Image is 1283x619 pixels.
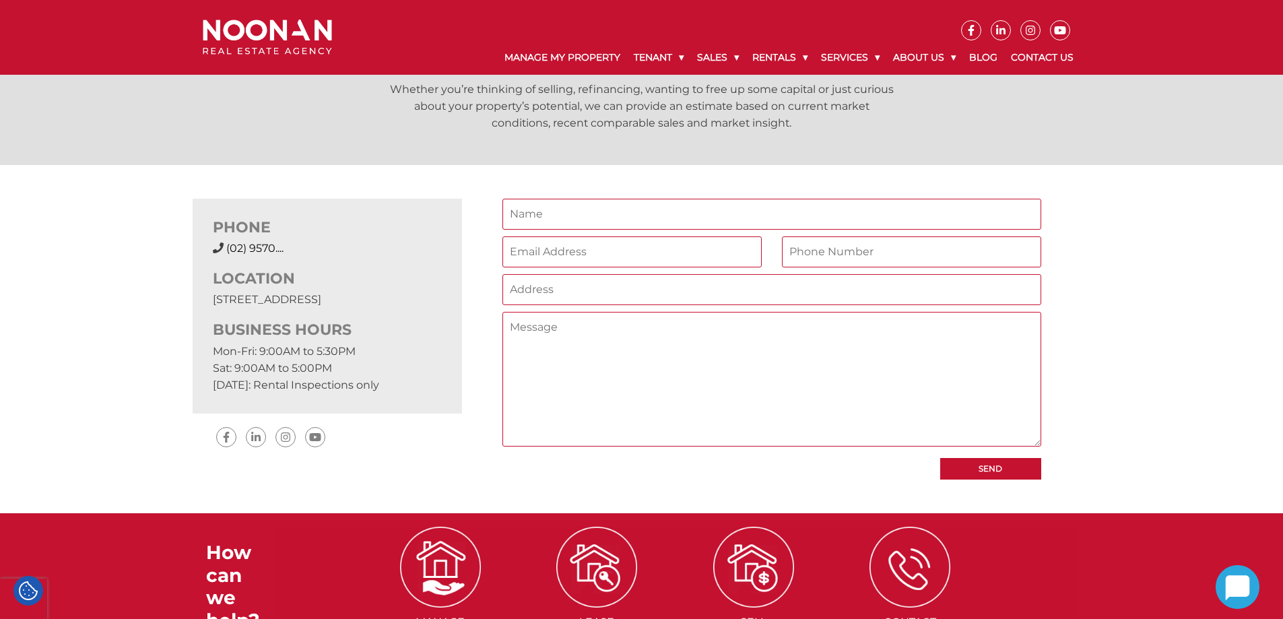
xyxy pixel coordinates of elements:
[498,40,627,75] a: Manage My Property
[869,527,950,608] img: ICONS
[746,40,814,75] a: Rentals
[400,527,481,608] img: ICONS
[213,360,442,377] p: Sat: 9:00AM to 5:00PM
[213,270,442,288] h3: LOCATION
[213,321,442,339] h3: BUSINESS HOURS
[203,20,332,55] img: Noonan Real Estate Agency
[226,242,284,255] span: (02) 9570....
[940,458,1041,480] input: Send
[627,40,690,75] a: Tenant
[13,576,43,606] div: Cookie Settings
[962,40,1004,75] a: Blog
[213,291,442,308] p: [STREET_ADDRESS]
[213,377,442,393] p: [DATE]: Rental Inspections only
[213,343,442,360] p: Mon-Fri: 9:00AM to 5:30PM
[690,40,746,75] a: Sales
[226,242,284,255] a: Click to reveal phone number
[213,219,442,236] h3: PHONE
[556,527,637,608] img: ICONS
[502,199,1041,479] form: Contact form
[782,236,1041,267] input: Phone Number
[713,527,794,608] img: ICONS
[502,274,1041,305] input: Address
[502,236,762,267] input: Email Address
[389,81,894,131] p: Whether you’re thinking of selling, refinancing, wanting to free up some capital or just curious ...
[886,40,962,75] a: About Us
[1004,40,1080,75] a: Contact Us
[502,199,1041,230] input: Name
[814,40,886,75] a: Services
